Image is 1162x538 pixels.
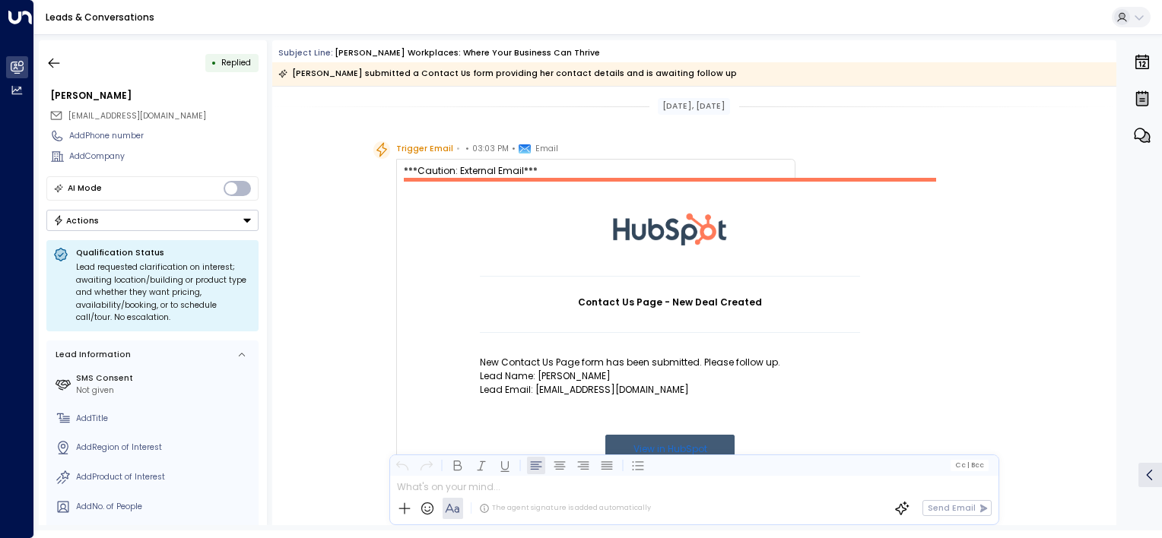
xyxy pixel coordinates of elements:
span: • [465,141,469,157]
button: Actions [46,210,259,231]
span: Cc Bcc [955,461,984,469]
span: Replied [221,57,251,68]
div: [DATE], [DATE] [658,98,730,115]
div: [PERSON_NAME] submitted a Contact Us form providing her contact details and is awaiting follow up [278,66,737,81]
a: View in HubSpot [605,435,735,464]
div: AddPhone number [69,130,259,142]
span: • [456,141,460,157]
p: Qualification Status [76,247,252,258]
span: | [967,461,969,469]
span: 03:03 PM [472,141,509,157]
span: info@lauraldunn.com [68,110,206,122]
p: Lead Name: [PERSON_NAME] [480,369,860,383]
a: Leads & Conversations [46,11,154,24]
div: AI Mode [68,181,102,196]
p: Lead Email: [EMAIL_ADDRESS][DOMAIN_NAME] [480,383,860,397]
div: Lead requested clarification on interest; awaiting location/building or product type and whether ... [76,261,252,324]
span: [EMAIL_ADDRESS][DOMAIN_NAME] [68,110,206,122]
div: [PERSON_NAME] [50,89,259,103]
div: [PERSON_NAME] Workplaces: Where Your Business Can Thrive [335,47,600,59]
div: AddNo. of People [76,501,254,513]
span: Email [535,141,558,157]
span: Subject Line: [278,47,333,59]
div: AddCompany [69,150,259,163]
div: AddProduct of Interest [76,471,254,483]
button: Cc|Bcc [951,460,989,470]
img: HubSpot [613,182,727,276]
span: • [512,141,516,157]
div: Actions [53,215,100,226]
label: SMS Consent [76,372,254,385]
button: Undo [393,456,411,474]
div: AddTitle [76,413,254,425]
span: Trigger Email [396,141,453,157]
div: • [211,52,217,73]
div: AddRegion of Interest [76,441,254,454]
div: Button group with a nested menu [46,210,259,231]
div: Lead Information [52,349,131,361]
p: New Contact Us Page form has been submitted. Please follow up. [480,356,860,369]
button: Redo [417,456,435,474]
div: Not given [76,385,254,397]
h1: Contact Us Page - New Deal Created [480,296,860,309]
div: The agent signature is added automatically [479,503,651,514]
